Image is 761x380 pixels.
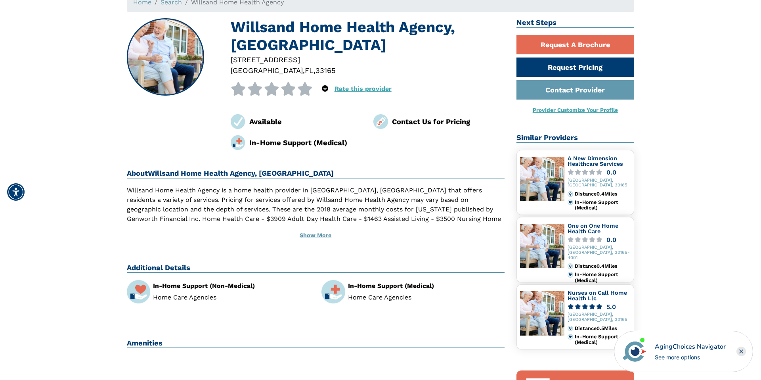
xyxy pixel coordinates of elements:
span: FL [305,66,314,75]
h1: Willsand Home Health Agency, [GEOGRAPHIC_DATA] [231,18,505,54]
div: [STREET_ADDRESS] [231,54,505,65]
div: [GEOGRAPHIC_DATA], [GEOGRAPHIC_DATA], 33165 [568,312,631,322]
div: See more options [655,353,726,361]
h2: Next Steps [516,18,635,28]
div: Popover trigger [322,82,328,96]
div: In-Home Support (Medical) [575,334,631,345]
div: [GEOGRAPHIC_DATA], [GEOGRAPHIC_DATA], 33165 [568,178,631,188]
div: AgingChoices Navigator [655,342,726,351]
h2: Similar Providers [516,133,635,143]
img: distance.svg [568,263,573,269]
img: distance.svg [568,191,573,197]
div: Distance 0.5 Miles [575,326,631,331]
div: In-Home Support (Non-Medical) [153,283,310,289]
li: Home Care Agencies [153,294,310,301]
a: 5.0 [568,304,631,310]
div: Accessibility Menu [7,183,25,201]
div: Contact Us for Pricing [392,116,505,127]
button: Show More [127,227,505,244]
div: In-Home Support (Medical) [249,137,362,148]
div: In-Home Support (Medical) [575,200,631,211]
div: In-Home Support (Medical) [575,272,631,283]
img: Willsand Home Health Agency, Miami FL [128,19,204,95]
a: Request Pricing [516,58,635,77]
a: Contact Provider [516,80,635,100]
a: 0.0 [568,237,631,243]
a: Nurses on Call Home Health Llc [568,290,627,301]
h2: About Willsand Home Health Agency, [GEOGRAPHIC_DATA] [127,169,505,178]
img: primary.svg [568,334,573,340]
img: distance.svg [568,326,573,331]
div: 5.0 [606,304,616,310]
h2: Additional Details [127,263,505,273]
a: Request A Brochure [516,35,635,54]
div: Close [736,347,746,356]
div: [GEOGRAPHIC_DATA], [GEOGRAPHIC_DATA], 33165-4001 [568,245,631,260]
div: Available [249,116,362,127]
a: Provider Customize Your Profile [533,107,618,113]
p: Willsand Home Health Agency is a home health provider in [GEOGRAPHIC_DATA], [GEOGRAPHIC_DATA] tha... [127,186,505,233]
div: In-Home Support (Medical) [348,283,505,289]
a: A New Dimension Healthcare Services [568,155,623,167]
img: avatar [621,338,648,365]
img: primary.svg [568,272,573,277]
img: primary.svg [568,200,573,205]
h2: Amenities [127,339,505,348]
div: Distance 0.4 Miles [575,263,631,269]
a: Rate this provider [335,85,392,92]
a: 0.0 [568,169,631,175]
div: 0.0 [606,169,616,175]
a: One on One Home Health Care [568,223,618,234]
span: , [303,66,305,75]
li: Home Care Agencies [348,294,505,301]
div: Distance 0.4 Miles [575,191,631,197]
div: 33165 [315,65,336,76]
div: 0.0 [606,237,616,243]
span: [GEOGRAPHIC_DATA] [231,66,303,75]
span: , [314,66,315,75]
